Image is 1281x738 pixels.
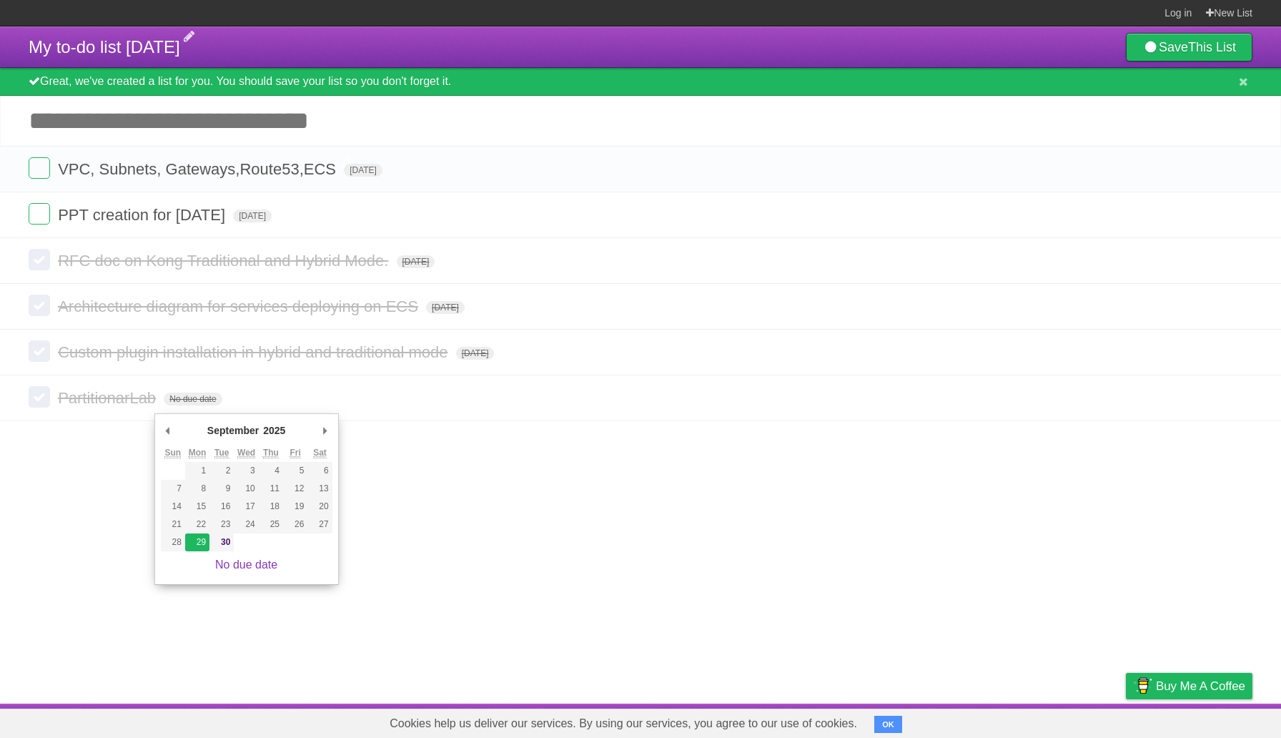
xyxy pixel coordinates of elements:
[233,210,272,222] span: [DATE]
[1162,707,1252,734] a: Suggest a feature
[234,516,258,533] button: 24
[29,249,50,270] label: Done
[215,559,277,571] a: No due date
[1156,674,1245,699] span: Buy me a coffee
[58,206,229,224] span: PPT creation for [DATE]
[29,340,50,362] label: Done
[1059,707,1090,734] a: Terms
[209,533,234,551] button: 30
[164,393,222,405] span: No due date
[58,389,159,407] span: PartitionarLab
[307,480,332,498] button: 13
[283,516,307,533] button: 26
[307,462,332,480] button: 6
[205,420,261,441] div: September
[375,709,871,738] span: Cookies help us deliver our services. By using our services, you agree to our use of cookies.
[185,498,209,516] button: 15
[1107,707,1144,734] a: Privacy
[29,157,50,179] label: Done
[307,516,332,533] button: 27
[58,297,422,315] span: Architecture diagram for services deploying on ECS
[263,448,279,458] abbr: Thursday
[234,480,258,498] button: 10
[209,498,234,516] button: 16
[290,448,301,458] abbr: Friday
[161,516,185,533] button: 21
[397,255,435,268] span: [DATE]
[283,498,307,516] button: 19
[426,301,465,314] span: [DATE]
[1188,40,1236,54] b: This List
[1126,33,1252,62] a: SaveThis List
[313,448,327,458] abbr: Saturday
[1133,674,1152,698] img: Buy me a coffee
[344,164,382,177] span: [DATE]
[259,480,283,498] button: 11
[58,252,392,270] span: RFC doc on Kong Traditional and Hybrid Mode.
[189,448,207,458] abbr: Monday
[259,498,283,516] button: 18
[161,480,185,498] button: 7
[983,707,1041,734] a: Developers
[161,498,185,516] button: 14
[283,462,307,480] button: 5
[259,516,283,533] button: 25
[234,498,258,516] button: 17
[185,462,209,480] button: 1
[29,386,50,408] label: Done
[58,343,451,361] span: Custom plugin installation in hybrid and traditional mode
[318,420,332,441] button: Next Month
[214,448,229,458] abbr: Tuesday
[185,480,209,498] button: 8
[283,480,307,498] button: 12
[874,716,902,733] button: OK
[161,420,175,441] button: Previous Month
[234,462,258,480] button: 3
[209,480,234,498] button: 9
[164,448,181,458] abbr: Sunday
[29,203,50,225] label: Done
[936,707,966,734] a: About
[307,498,332,516] button: 20
[29,295,50,316] label: Done
[237,448,255,458] abbr: Wednesday
[58,160,340,178] span: VPC, Subnets, Gateways,Route53,ECS
[185,516,209,533] button: 22
[261,420,287,441] div: 2025
[259,462,283,480] button: 4
[185,533,209,551] button: 29
[161,533,185,551] button: 28
[29,37,180,56] span: My to-do list [DATE]
[209,516,234,533] button: 23
[209,462,234,480] button: 2
[1126,673,1252,699] a: Buy me a coffee
[456,347,495,360] span: [DATE]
